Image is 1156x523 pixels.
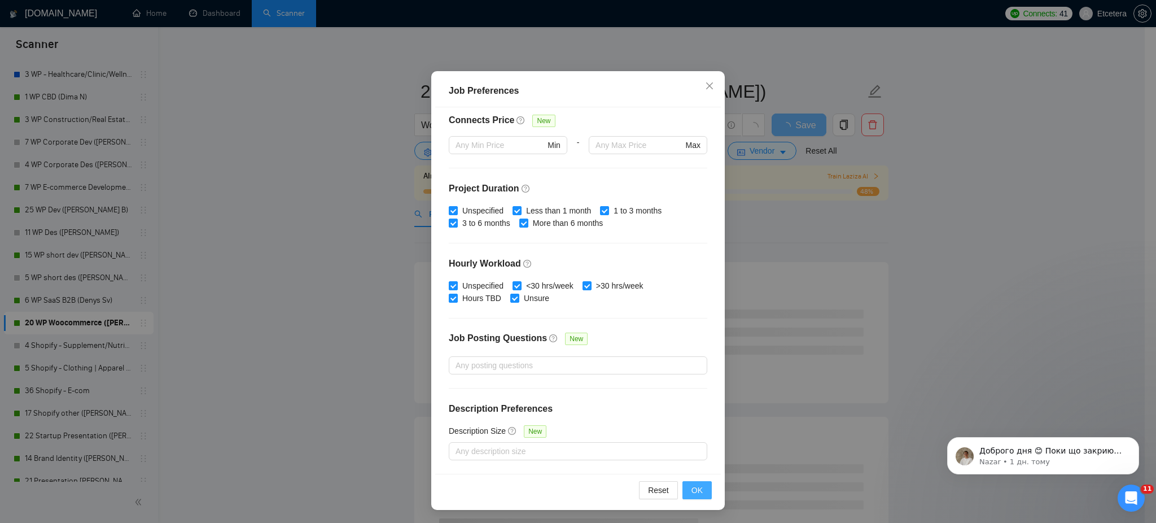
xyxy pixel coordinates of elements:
[548,139,561,151] span: Min
[522,204,595,217] span: Less than 1 month
[639,481,678,499] button: Reset
[449,182,707,195] h4: Project Duration
[522,280,578,292] span: <30 hrs/week
[449,402,707,416] h4: Description Preferences
[549,334,558,343] span: question-circle
[609,204,666,217] span: 1 to 3 months
[449,425,506,437] h5: Description Size
[519,292,554,304] span: Unsure
[686,139,700,151] span: Max
[449,332,547,345] h4: Job Posting Questions
[565,333,588,345] span: New
[449,114,514,127] h4: Connects Price
[458,204,508,217] span: Unspecified
[528,217,608,229] span: More than 6 months
[458,280,508,292] span: Unspecified
[516,116,526,125] span: question-circle
[567,136,589,168] div: -
[458,217,515,229] span: 3 to 6 months
[595,139,683,151] input: Any Max Price
[1141,485,1154,494] span: 11
[592,280,648,292] span: >30 hrs/week
[523,259,532,268] span: question-circle
[458,292,506,304] span: Hours TBD
[522,184,531,193] span: question-circle
[682,481,712,499] button: OK
[705,81,714,90] span: close
[524,425,546,438] span: New
[449,257,707,271] h4: Hourly Workload
[694,71,725,102] button: Close
[508,426,517,435] span: question-circle
[691,484,703,496] span: OK
[930,413,1156,493] iframe: Intercom notifications повідомлення
[532,115,555,127] span: New
[449,84,707,98] div: Job Preferences
[1118,485,1145,512] iframe: Intercom live chat
[456,139,545,151] input: Any Min Price
[648,484,669,496] span: Reset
